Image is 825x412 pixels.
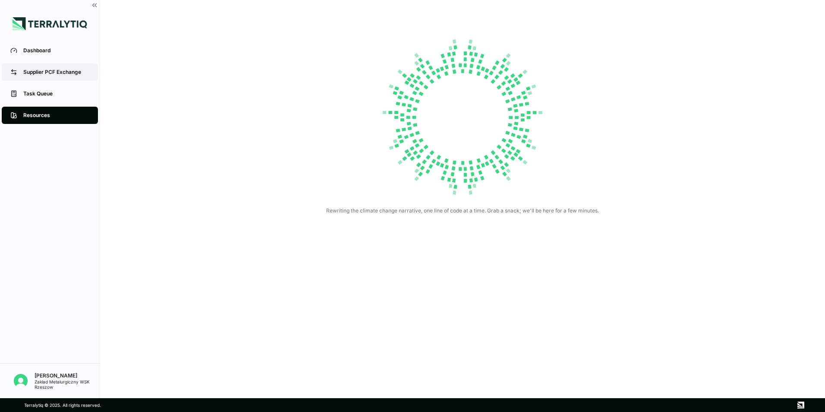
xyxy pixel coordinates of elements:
[35,379,100,390] div: Zaklad Metalurgiczny WSK Rzeszow
[35,372,100,379] div: [PERSON_NAME]
[23,47,89,54] div: Dashboard
[14,374,28,388] img: Mirosław Lenard
[23,69,89,76] div: Supplier PCF Exchange
[326,207,599,214] div: Rewriting the climate change narrative, one line of code at a time. Grab a snack; we'll be here f...
[13,17,87,30] img: Logo
[376,31,549,204] img: Loading
[23,112,89,119] div: Resources
[10,371,31,391] button: Open user button
[23,90,89,97] div: Task Queue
